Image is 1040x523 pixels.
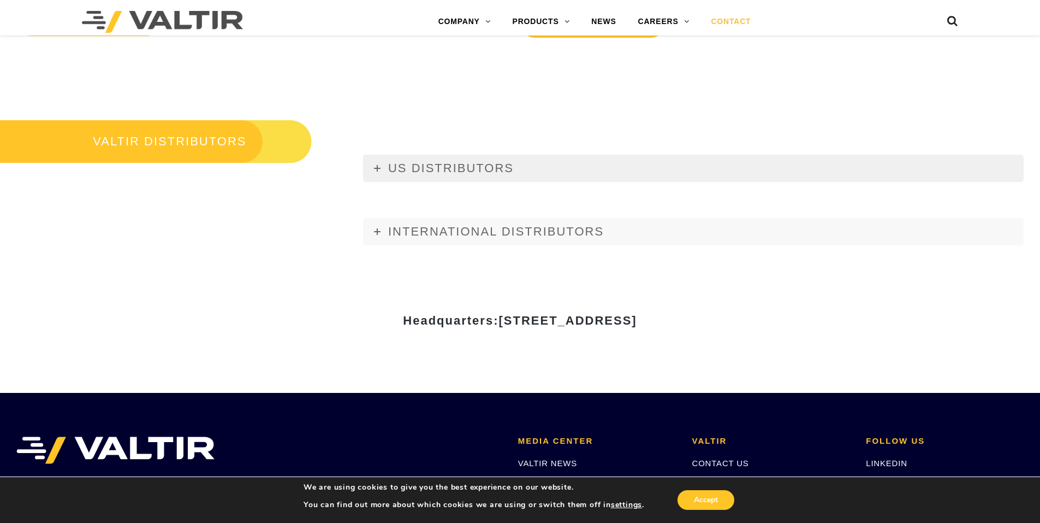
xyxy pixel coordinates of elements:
img: VALTIR [16,437,215,464]
a: INTERNATIONAL DISTRIBUTORS [363,218,1024,245]
a: NEWS [580,11,627,33]
a: COMPANY [427,11,502,33]
h2: VALTIR [692,437,850,446]
a: CONTACT [700,11,762,33]
a: VALTIR NEWS [518,459,577,468]
button: settings [611,500,642,510]
strong: Headquarters: [403,314,637,327]
span: INTERNATIONAL DISTRIBUTORS [388,225,604,238]
a: CONTACT US [692,459,749,468]
img: Valtir [82,11,243,33]
h2: MEDIA CENTER [518,437,676,446]
button: Accept [678,490,734,510]
span: [STREET_ADDRESS] [498,314,637,327]
a: US DISTRIBUTORS [363,155,1024,182]
a: LINKEDIN [866,459,907,468]
h2: FOLLOW US [866,437,1024,446]
p: You can find out more about which cookies we are using or switch them off in . [304,500,644,510]
a: CAREERS [627,11,700,33]
span: US DISTRIBUTORS [388,161,514,175]
p: We are using cookies to give you the best experience on our website. [304,483,644,492]
a: PRODUCTS [502,11,581,33]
